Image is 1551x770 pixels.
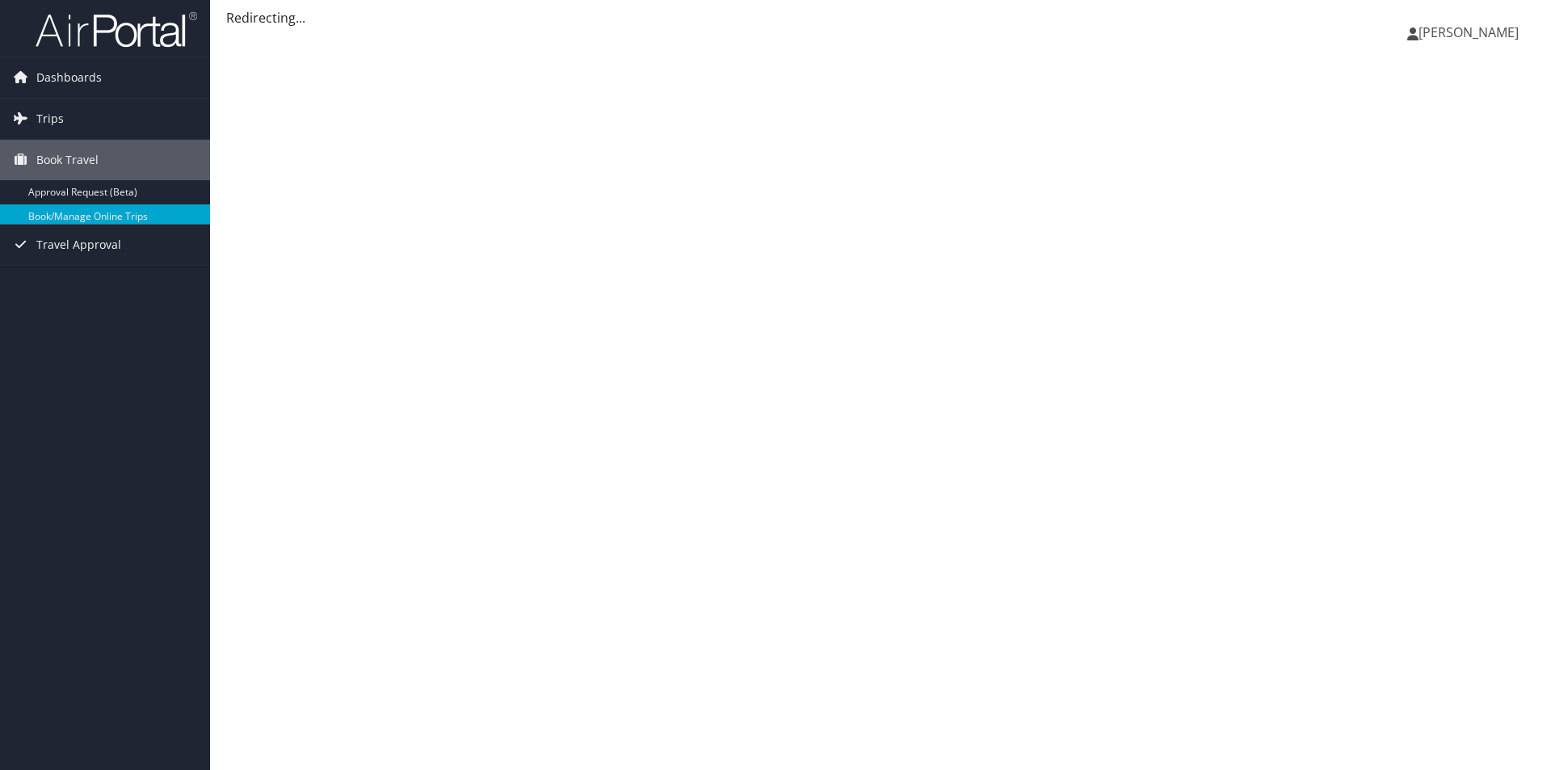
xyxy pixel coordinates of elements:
[226,8,1535,27] div: Redirecting...
[36,57,102,98] span: Dashboards
[36,99,64,139] span: Trips
[36,11,197,48] img: airportal-logo.png
[36,140,99,180] span: Book Travel
[1407,8,1535,57] a: [PERSON_NAME]
[1419,23,1519,41] span: [PERSON_NAME]
[36,225,121,265] span: Travel Approval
